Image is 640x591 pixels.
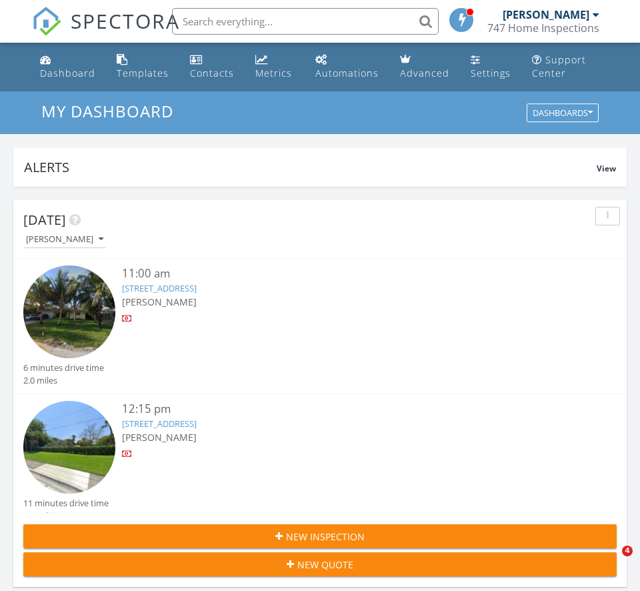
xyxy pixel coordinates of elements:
[310,48,384,86] a: Automations (Basic)
[23,362,104,374] div: 6 minutes drive time
[23,510,109,522] div: 4.6 miles
[122,265,567,282] div: 11:00 am
[40,67,95,79] div: Dashboard
[111,48,174,86] a: Templates
[24,158,597,176] div: Alerts
[622,546,633,556] span: 4
[286,530,365,544] span: New Inspection
[465,48,516,86] a: Settings
[26,235,103,244] div: [PERSON_NAME]
[503,8,589,21] div: [PERSON_NAME]
[32,7,61,36] img: The Best Home Inspection Software - Spectora
[185,48,239,86] a: Contacts
[532,53,586,79] div: Support Center
[471,67,511,79] div: Settings
[117,67,169,79] div: Templates
[23,374,104,387] div: 2.0 miles
[250,48,299,86] a: Metrics
[597,163,616,174] span: View
[122,401,567,418] div: 12:15 pm
[400,67,449,79] div: Advanced
[255,67,292,79] div: Metrics
[23,211,66,229] span: [DATE]
[595,546,627,578] iframe: Intercom live chat
[23,497,109,510] div: 11 minutes drive time
[23,552,617,576] button: New Quote
[122,295,197,308] span: [PERSON_NAME]
[487,21,599,35] div: 747 Home Inspections
[122,431,197,444] span: [PERSON_NAME]
[533,109,593,118] div: Dashboards
[23,524,617,548] button: New Inspection
[527,48,605,86] a: Support Center
[32,18,180,46] a: SPECTORA
[527,104,599,123] button: Dashboards
[172,8,439,35] input: Search everything...
[190,67,234,79] div: Contacts
[23,401,115,493] img: streetview
[23,231,106,249] button: [PERSON_NAME]
[122,282,197,294] a: [STREET_ADDRESS]
[23,265,115,358] img: streetview
[315,67,379,79] div: Automations
[71,7,180,35] span: SPECTORA
[23,265,617,387] a: 11:00 am [STREET_ADDRESS] [PERSON_NAME] 6 minutes drive time 2.0 miles
[297,558,353,572] span: New Quote
[35,48,101,86] a: Dashboard
[23,401,617,522] a: 12:15 pm [STREET_ADDRESS] [PERSON_NAME] 11 minutes drive time 4.6 miles
[122,418,197,430] a: [STREET_ADDRESS]
[41,100,173,122] span: My Dashboard
[395,48,455,86] a: Advanced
